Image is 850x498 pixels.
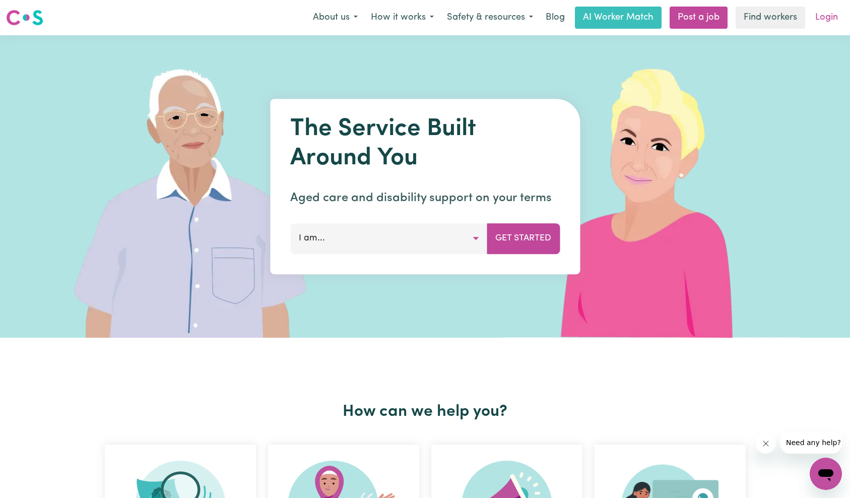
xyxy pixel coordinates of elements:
button: I am... [290,223,487,254]
a: Login [809,7,844,29]
button: How it works [364,7,440,28]
h1: The Service Built Around You [290,115,560,173]
a: Careseekers logo [6,6,43,29]
button: Get Started [487,223,560,254]
button: Safety & resources [440,7,540,28]
button: About us [306,7,364,28]
a: Post a job [670,7,728,29]
a: Find workers [736,7,805,29]
a: Blog [540,7,571,29]
img: Careseekers logo [6,9,43,27]
h2: How can we help you? [99,402,752,421]
p: Aged care and disability support on your terms [290,189,560,207]
iframe: Message from company [780,431,842,454]
a: AI Worker Match [575,7,662,29]
iframe: Button to launch messaging window [810,458,842,490]
iframe: Close message [756,433,776,454]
